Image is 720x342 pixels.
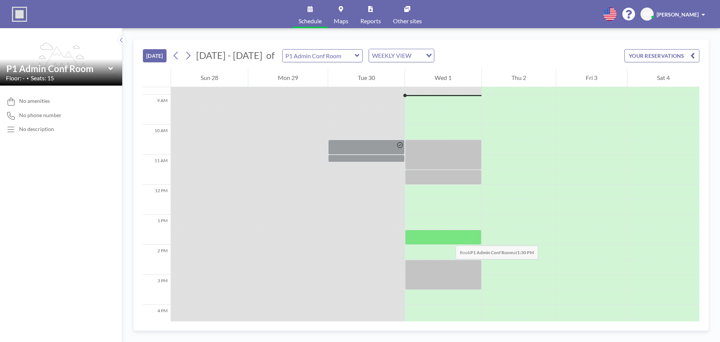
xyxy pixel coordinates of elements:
div: Fri 3 [556,68,627,87]
div: 1 PM [143,215,171,245]
img: organization-logo [12,7,27,22]
span: • [27,76,29,81]
div: Tue 30 [328,68,405,87]
input: Search for option [414,51,421,60]
span: WEEKLY VIEW [370,51,413,60]
span: Other sites [393,18,422,24]
b: 1:30 PM [517,250,534,255]
div: Sat 4 [627,68,699,87]
input: P1 Admin Conf Room [283,50,355,62]
div: Sun 28 [171,68,248,87]
div: Search for option [369,49,434,62]
div: 11 AM [143,155,171,185]
span: Maps [334,18,348,24]
div: No description [19,126,54,133]
input: P1 Admin Conf Room [6,63,108,74]
span: of [266,50,274,61]
button: [DATE] [143,49,166,62]
div: 4 PM [143,305,171,335]
div: Mon 29 [248,68,328,87]
b: P1 Admin Conf Room [470,250,513,255]
span: Seats: 15 [31,74,54,82]
span: ML [643,11,651,18]
span: No phone number [19,112,61,119]
span: Book at [456,246,538,259]
span: Schedule [298,18,322,24]
div: Wed 1 [405,68,481,87]
button: YOUR RESERVATIONS [624,49,699,62]
div: Thu 2 [482,68,556,87]
div: 10 AM [143,125,171,155]
div: 12 PM [143,185,171,215]
div: 3 PM [143,275,171,305]
span: [PERSON_NAME] [657,11,699,18]
div: 2 PM [143,245,171,275]
span: No amenities [19,98,50,104]
span: Reports [360,18,381,24]
span: [DATE] - [DATE] [196,50,262,61]
div: 9 AM [143,95,171,125]
span: Floor: - [6,74,25,82]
